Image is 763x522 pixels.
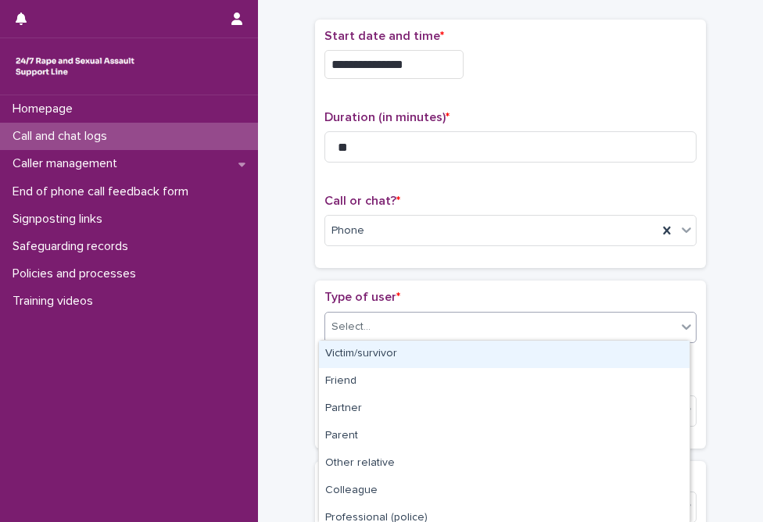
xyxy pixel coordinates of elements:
span: Call or chat? [324,195,400,207]
p: End of phone call feedback form [6,184,201,199]
div: Other relative [319,450,690,477]
div: Friend [319,368,690,395]
p: Signposting links [6,212,115,227]
div: Partner [319,395,690,423]
p: Caller management [6,156,130,171]
div: Victim/survivor [319,341,690,368]
div: Select... [331,319,371,335]
span: Duration (in minutes) [324,111,450,123]
span: Type of user [324,291,400,303]
p: Safeguarding records [6,239,141,254]
p: Call and chat logs [6,129,120,144]
p: Policies and processes [6,266,149,281]
span: Phone [331,223,364,239]
img: rhQMoQhaT3yELyF149Cw [13,51,138,82]
div: Colleague [319,477,690,505]
div: Parent [319,423,690,450]
p: Training videos [6,294,106,309]
span: Start date and time [324,30,444,42]
p: Homepage [6,102,85,116]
